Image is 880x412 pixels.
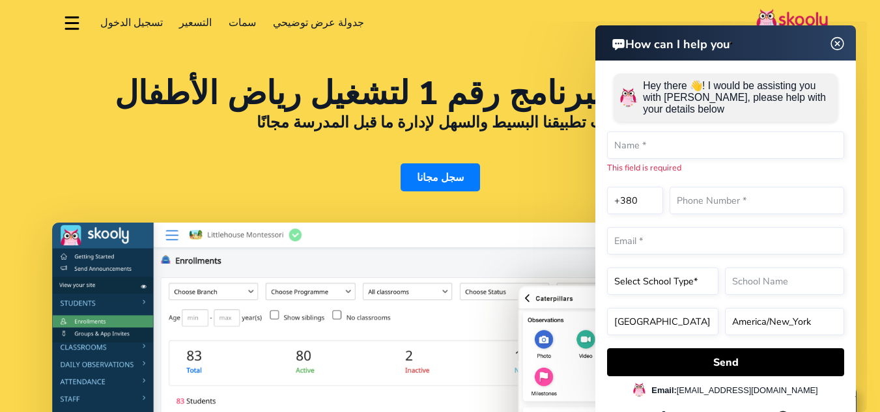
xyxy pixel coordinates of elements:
a: سجل مجانا [401,163,480,191]
h2: جرب تطبيقنا البسيط والسهل لإدارة ما قبل المدرسة مجانًا [52,113,828,132]
a: سمات [220,12,264,33]
a: جدولة عرض توضيحي [264,12,373,33]
h1: تعرف على البرنامج رقم 1 لتشغيل رياض الأطفال [52,78,828,109]
img: Skooly [756,8,828,34]
button: dropdown menu [63,8,81,38]
span: التسعير [179,16,212,30]
a: التسعير [171,12,221,33]
a: تسجيل الدخول [92,12,171,33]
span: تسجيل الدخول [100,16,163,30]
